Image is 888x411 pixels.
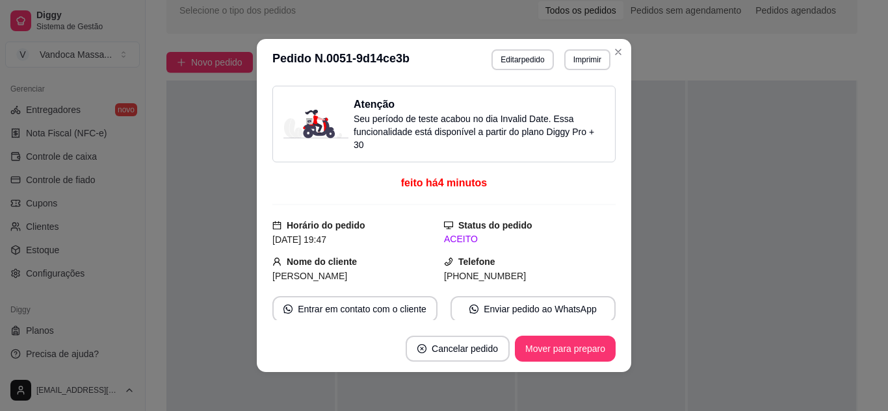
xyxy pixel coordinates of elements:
div: ACEITO [444,232,616,246]
p: Seu período de teste acabou no dia Invalid Date . Essa funcionalidade está disponível a partir do... [354,112,605,151]
span: whats-app [283,305,293,314]
h3: Atenção [354,97,605,112]
h3: Pedido N. 0051-9d14ce3b [272,49,410,70]
button: whats-appEnviar pedido ao WhatsApp [451,296,616,322]
button: Imprimir [564,49,610,70]
img: delivery-image [283,110,348,138]
strong: Telefone [458,256,495,267]
span: feito há 4 minutos [401,177,487,188]
button: Editarpedido [491,49,553,70]
span: [DATE] 19:47 [272,234,326,245]
button: Mover para preparo [515,336,616,362]
strong: Status do pedido [458,220,532,230]
strong: Nome do cliente [287,256,357,267]
button: whats-appEntrar em contato com o cliente [272,296,437,322]
button: close-circleCancelar pedido [406,336,510,362]
span: phone [444,257,453,266]
span: close-circle [417,344,426,353]
span: [PHONE_NUMBER] [444,271,526,281]
span: calendar [272,221,281,230]
button: Close [608,42,629,62]
span: user [272,257,281,266]
span: whats-app [469,305,478,314]
strong: Horário do pedido [287,220,365,230]
span: [PERSON_NAME] [272,271,347,281]
span: desktop [444,221,453,230]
